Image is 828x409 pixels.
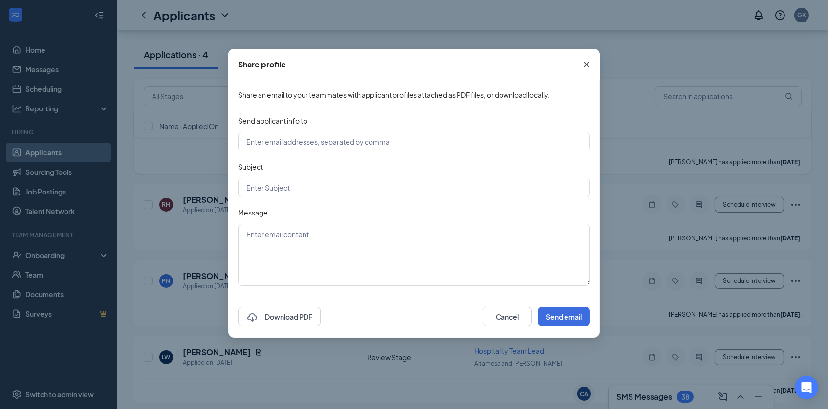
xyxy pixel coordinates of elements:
div: Open Intercom Messenger [795,376,818,399]
span: Subject [238,162,263,171]
button: Close [573,49,600,80]
svg: Cross [581,59,592,70]
input: Enter Subject [238,178,590,197]
input: Enter email addresses, separated by comma [238,132,590,151]
button: CloudDownloadDownload PDF [238,307,321,326]
button: Cancel [483,307,532,326]
svg: CloudDownload [246,312,258,323]
span: Message [238,208,268,217]
div: Share profile [238,59,286,70]
span: Share an email to your teammates with applicant profiles attached as PDF files, or download locally. [238,90,590,100]
button: Send email [538,307,590,326]
span: Send applicant info to [238,116,307,125]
